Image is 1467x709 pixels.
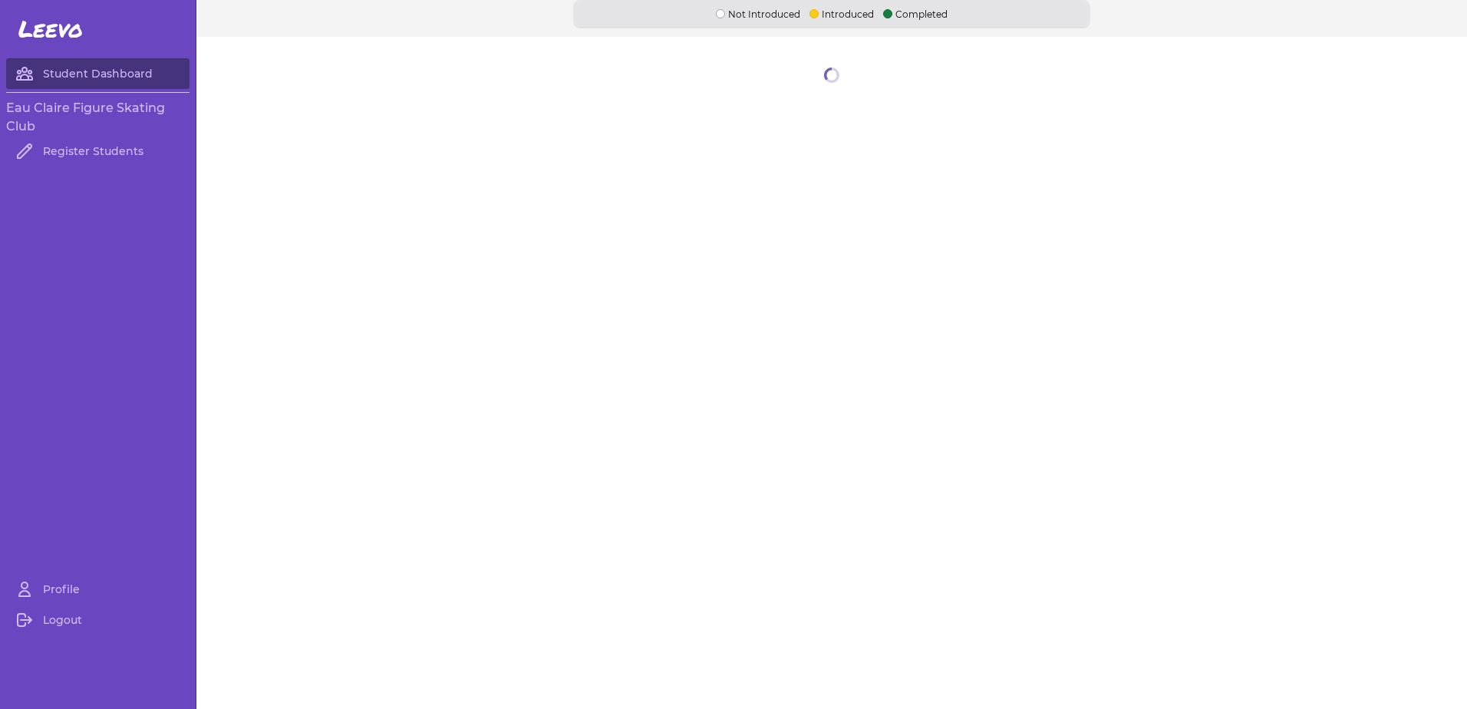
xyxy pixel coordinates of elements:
[6,99,190,136] h3: Eau Claire Figure Skating Club
[6,58,190,89] a: Student Dashboard
[716,6,800,21] p: Not Introduced
[6,574,190,605] a: Profile
[6,605,190,635] a: Logout
[809,6,874,21] p: Introduced
[883,6,948,21] p: Completed
[6,136,190,167] a: Register Students
[18,15,83,43] span: Leevo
